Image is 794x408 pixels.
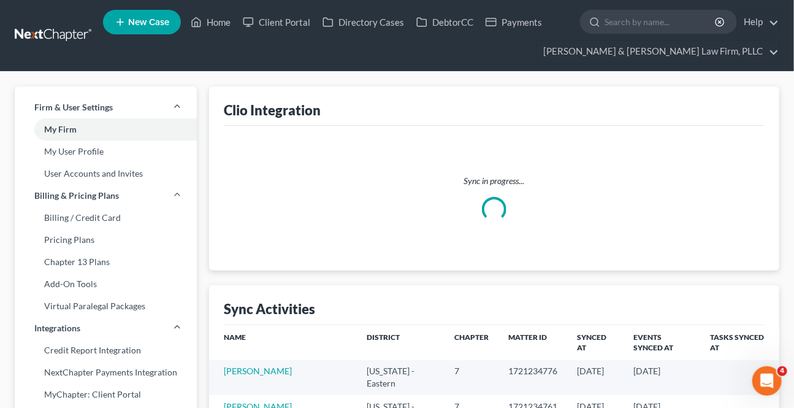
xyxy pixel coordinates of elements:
th: Events Synced At [624,325,701,360]
th: Name [209,325,357,360]
td: 7 [445,360,498,395]
span: Firm & User Settings [34,101,113,114]
a: [PERSON_NAME] & [PERSON_NAME] Law Firm, PLLC [537,40,779,63]
a: MyChapter: Client Portal [15,383,197,406]
th: Synced at [567,325,624,360]
div: Sync Activities [224,300,315,318]
td: [DATE] [624,360,701,395]
th: Tasks Synced At [701,325,779,360]
div: Clio Integration [224,101,321,119]
span: New Case [128,18,169,27]
span: Billing & Pricing Plans [34,190,119,202]
th: Chapter [445,325,498,360]
a: NextChapter Payments Integration [15,361,197,383]
a: [PERSON_NAME] [224,366,292,376]
span: 4 [777,366,787,376]
td: [DATE] [567,360,624,395]
a: Billing / Credit Card [15,207,197,229]
a: Home [185,11,237,33]
a: Credit Report Integration [15,339,197,361]
td: 1721234776 [498,360,567,395]
a: Virtual Paralegal Packages [15,295,197,317]
a: Directory Cases [316,11,410,33]
a: DebtorCC [410,11,479,33]
span: Integrations [34,322,80,334]
td: [US_STATE] - Eastern [357,360,445,395]
a: Pricing Plans [15,229,197,251]
a: Billing & Pricing Plans [15,185,197,207]
a: Chapter 13 Plans [15,251,197,273]
a: Help [738,11,779,33]
a: Firm & User Settings [15,96,197,118]
a: My User Profile [15,140,197,163]
a: My Firm [15,118,197,140]
iframe: Intercom live chat [752,366,782,396]
input: Search by name... [605,10,717,33]
a: Client Portal [237,11,316,33]
a: User Accounts and Invites [15,163,197,185]
p: Sync in progress... [234,175,755,187]
a: Add-On Tools [15,273,197,295]
th: Matter ID [498,325,567,360]
th: District [357,325,445,360]
a: Integrations [15,317,197,339]
a: Payments [479,11,548,33]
